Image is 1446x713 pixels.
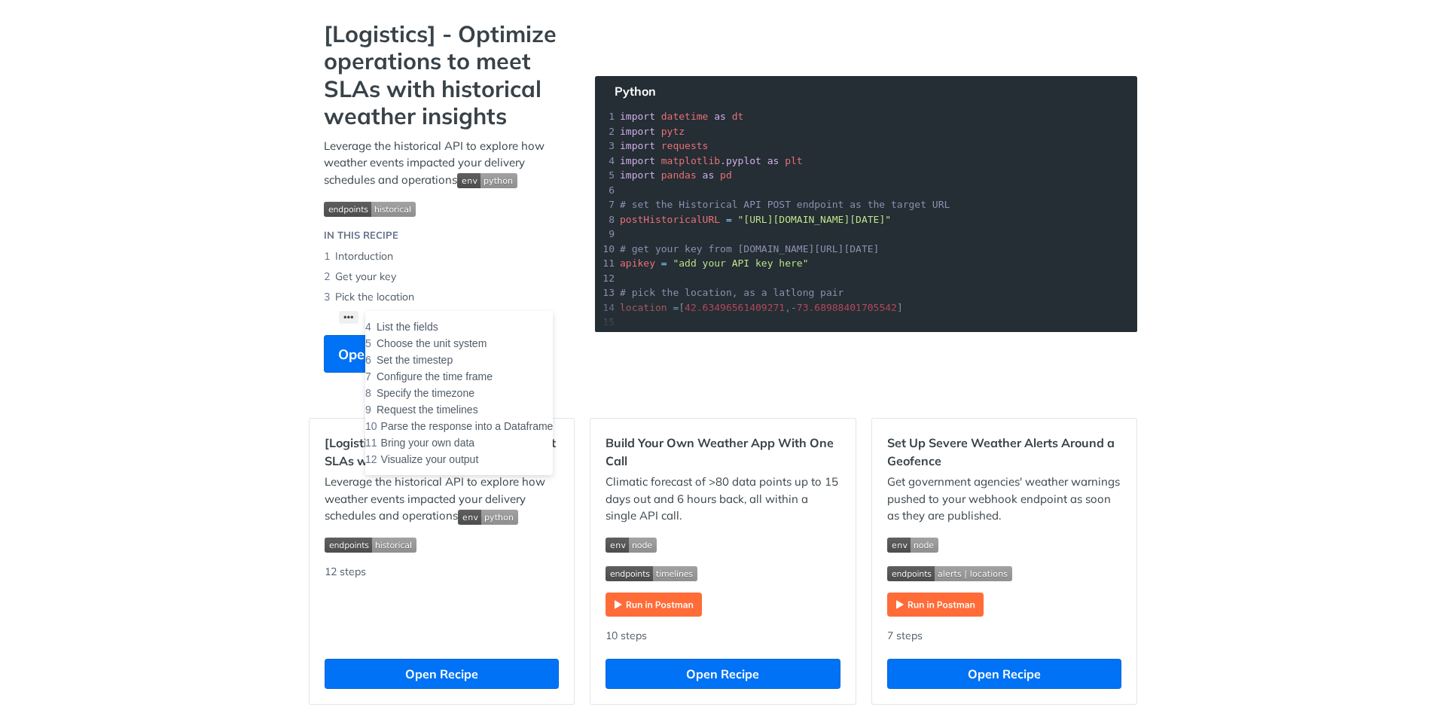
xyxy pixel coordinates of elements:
[325,536,559,553] span: Expand image
[887,628,1121,644] div: 7 steps
[606,538,657,553] img: env
[324,138,565,189] p: Leverage the historical API to explore how weather events impacted your delivery schedules and op...
[606,536,840,553] span: Expand image
[325,434,559,470] h2: [Logistics] - Optimize operations to meet SLAs with historical weather insights
[887,659,1121,689] button: Open Recipe
[606,596,702,611] a: Expand image
[324,246,565,267] li: Intorduction
[325,564,559,644] div: 12 steps
[887,434,1121,470] h2: Set Up Severe Weather Alerts Around a Geofence
[606,564,840,581] span: Expand image
[325,474,559,525] p: Leverage the historical API to explore how weather events impacted your delivery schedules and op...
[887,564,1121,581] span: Expand image
[458,510,518,525] img: env
[325,538,416,553] img: endpoint
[324,287,565,307] li: Pick the location
[457,173,517,188] img: env
[887,566,1012,581] img: endpoint
[606,593,702,617] img: Run in Postman
[887,474,1121,525] p: Get government agencies' weather warnings pushed to your webhook endpoint as soon as they are pub...
[606,566,697,581] img: endpoint
[324,335,435,373] button: Open Recipe
[606,628,840,644] div: 10 steps
[606,434,840,470] h2: Build Your Own Weather App With One Call
[324,200,565,217] span: Expand image
[606,474,840,525] p: Climatic forecast of >80 data points up to 15 days out and 6 hours back, all within a single API ...
[339,311,358,324] button: •••List the fieldsChoose the unit systemSet the timestepConfigure the time frameSpecify the timez...
[324,228,398,243] div: In this Recipe
[457,172,517,187] span: Expand image
[887,538,938,553] img: env
[338,344,420,364] span: Open Recipe
[458,508,518,523] span: Expand image
[324,267,565,287] li: Get your key
[887,593,984,617] img: Run in Postman
[324,202,416,217] img: endpoint
[887,536,1121,553] span: Expand image
[887,596,984,611] a: Expand image
[606,659,840,689] button: Open Recipe
[325,659,559,689] button: Open Recipe
[324,20,565,130] strong: [Logistics] - Optimize operations to meet SLAs with historical weather insights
